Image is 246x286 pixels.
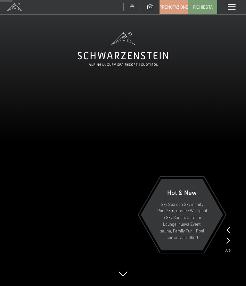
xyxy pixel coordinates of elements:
[160,0,188,14] a: Prenotazione
[227,247,229,254] span: /
[193,4,213,10] span: Richiesta
[140,179,224,251] a: Hot & New Sky Spa con Sky infinity Pool 23m, grande Whirlpool e Sky Sauna, Outdoor Lounge, nuova ...
[160,4,188,10] span: Prenotazione
[225,247,227,254] span: 2
[156,201,208,241] p: Sky Spa con Sky infinity Pool 23m, grande Whirlpool e Sky Sauna, Outdoor Lounge, nuova Event saun...
[229,247,232,254] span: 8
[189,0,217,14] a: Richiesta
[167,189,197,196] span: Hot & New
